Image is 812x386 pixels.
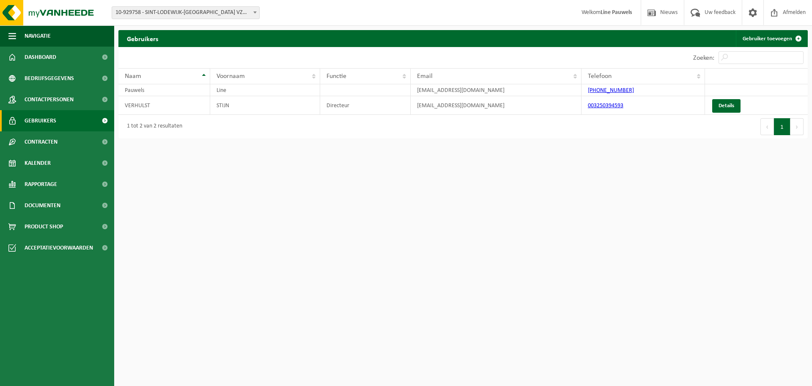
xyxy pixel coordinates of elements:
[601,9,632,16] strong: Line Pauwels
[588,73,612,80] span: Telefoon
[411,96,582,115] td: [EMAIL_ADDRESS][DOMAIN_NAME]
[217,73,245,80] span: Voornaam
[25,89,74,110] span: Contactpersonen
[790,118,804,135] button: Next
[25,216,63,237] span: Product Shop
[112,7,259,19] span: 10-929758 - SINT-LODEWIJK-BRUGGE VZW - SINT-MICHIELS
[760,118,774,135] button: Previous
[693,55,714,61] label: Zoeken:
[712,99,741,113] a: Details
[25,153,51,174] span: Kalender
[326,73,346,80] span: Functie
[25,195,60,216] span: Documenten
[112,6,260,19] span: 10-929758 - SINT-LODEWIJK-BRUGGE VZW - SINT-MICHIELS
[411,84,582,96] td: [EMAIL_ADDRESS][DOMAIN_NAME]
[123,119,182,134] div: 1 tot 2 van 2 resultaten
[118,84,210,96] td: Pauwels
[320,96,410,115] td: Directeur
[588,87,634,94] a: [PHONE_NUMBER]
[417,73,433,80] span: Email
[25,25,51,47] span: Navigatie
[118,96,210,115] td: VERHULST
[25,174,57,195] span: Rapportage
[210,84,320,96] td: Line
[774,118,790,135] button: 1
[25,131,58,153] span: Contracten
[125,73,141,80] span: Naam
[25,237,93,258] span: Acceptatievoorwaarden
[25,110,56,131] span: Gebruikers
[25,68,74,89] span: Bedrijfsgegevens
[588,103,623,109] a: 003250394593
[118,30,167,47] h2: Gebruikers
[25,47,56,68] span: Dashboard
[210,96,320,115] td: STIJN
[736,30,807,47] a: Gebruiker toevoegen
